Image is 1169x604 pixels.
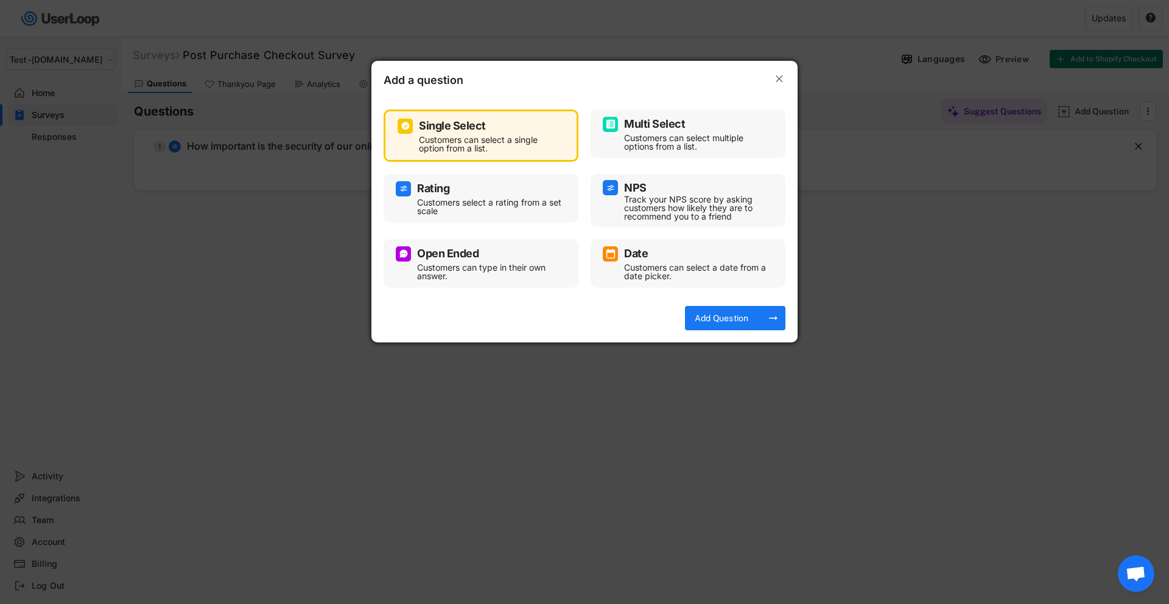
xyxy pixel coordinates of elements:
[624,134,770,151] div: Customers can select multiple options from a list.
[1118,555,1154,592] div: Open chat
[624,263,770,280] div: Customers can select a date from a date picker.
[417,198,563,215] div: Customers select a rating from a set scale
[417,183,449,194] div: Rating
[624,195,770,221] div: Track your NPS score by asking customers how likely they are to recommend you to a friend
[417,248,479,259] div: Open Ended
[417,263,563,280] div: Customers can type in their own answer.
[401,121,410,131] img: CircleTickMinorWhite.svg
[399,249,409,259] img: ConversationMinor.svg
[773,73,785,85] button: 
[624,182,647,193] div: NPS
[691,313,752,324] div: Add Question
[419,136,561,153] div: Customers can select a single option from a list.
[419,120,486,131] div: Single Select
[399,184,409,193] img: AdjustIcon.svg
[606,183,616,193] img: AdjustIcon.svg
[624,119,685,130] div: Multi Select
[767,312,779,324] button: arrow_right_alt
[384,73,505,91] div: Add a question
[624,248,648,259] div: Date
[606,249,616,259] img: CalendarMajor.svg
[776,72,783,85] text: 
[606,119,616,129] img: ListMajor.svg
